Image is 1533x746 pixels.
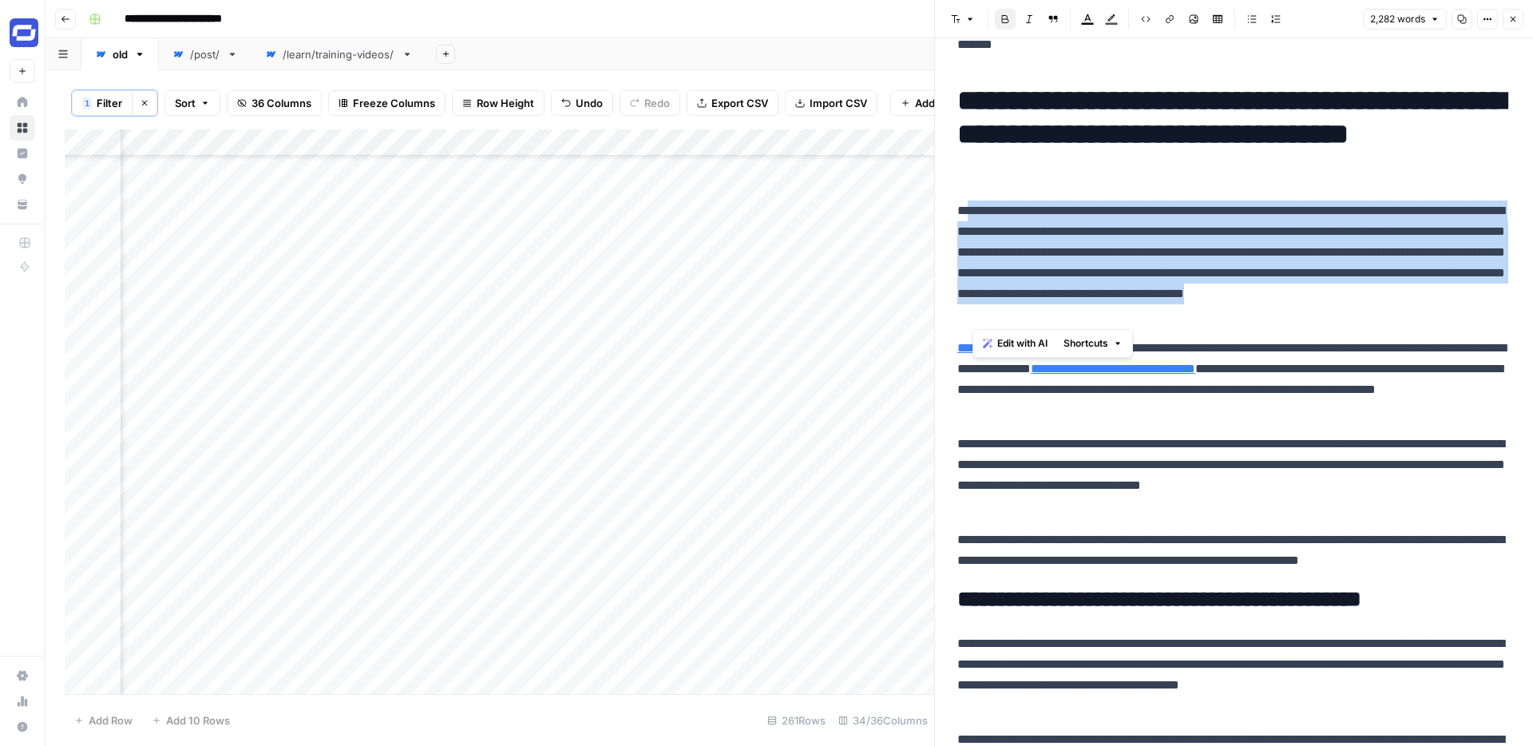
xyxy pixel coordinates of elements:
span: Add 10 Rows [166,712,230,728]
a: /post/ [159,38,252,70]
img: Synthesia Logo [10,18,38,47]
div: 34/36 Columns [832,708,934,733]
div: 1 [82,97,92,109]
span: 36 Columns [252,95,311,111]
span: 1 [85,97,89,109]
a: Home [10,89,35,115]
span: Edit with AI [997,336,1048,351]
button: 2,282 words [1363,9,1447,30]
a: Browse [10,115,35,141]
button: Undo [551,90,613,116]
a: Insights [10,141,35,166]
span: Import CSV [810,95,867,111]
button: Redo [620,90,680,116]
button: Help + Support [10,714,35,740]
span: Freeze Columns [353,95,435,111]
button: Add Row [65,708,142,733]
span: Sort [175,95,196,111]
a: Settings [10,663,35,688]
span: Shortcuts [1064,336,1108,351]
button: 1Filter [72,90,132,116]
span: Undo [576,95,603,111]
button: Import CSV [785,90,877,116]
div: old [113,46,128,62]
div: /learn/training-videos/ [283,46,395,62]
span: Add Row [89,712,133,728]
button: Freeze Columns [328,90,446,116]
button: Add Column [890,90,987,116]
a: Your Data [10,192,35,217]
div: 261 Rows [761,708,832,733]
button: 36 Columns [227,90,322,116]
span: 2,282 words [1370,12,1425,26]
a: Opportunities [10,166,35,192]
button: Row Height [452,90,545,116]
span: Filter [97,95,122,111]
button: Workspace: Synthesia [10,13,35,53]
span: Row Height [477,95,534,111]
button: Sort [164,90,220,116]
button: Export CSV [687,90,778,116]
span: Export CSV [711,95,768,111]
a: /learn/training-videos/ [252,38,426,70]
button: Edit with AI [976,333,1054,354]
button: Shortcuts [1057,333,1129,354]
a: old [81,38,159,70]
div: /post/ [190,46,220,62]
a: Usage [10,688,35,714]
span: Add Column [915,95,976,111]
button: Add 10 Rows [142,708,240,733]
span: Redo [644,95,670,111]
